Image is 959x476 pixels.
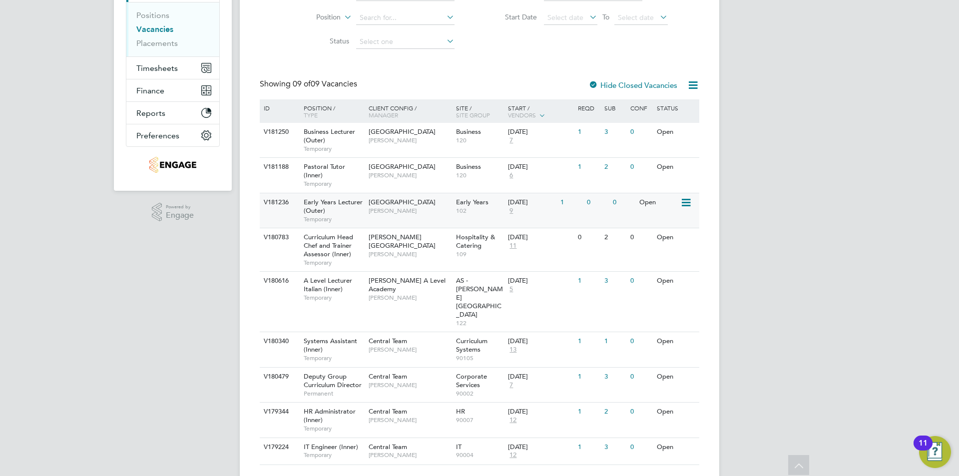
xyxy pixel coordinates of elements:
div: 0 [628,438,654,457]
span: Business [456,127,481,136]
button: Timesheets [126,57,219,79]
span: Site Group [456,111,490,119]
div: Open [637,193,680,212]
span: [PERSON_NAME] [369,451,451,459]
span: Select date [618,13,654,22]
span: [PERSON_NAME] [369,416,451,424]
span: Central Team [369,443,407,451]
label: Hide Closed Vacancies [588,80,677,90]
div: 3 [602,123,628,141]
span: Temporary [304,180,364,188]
span: 102 [456,207,503,215]
span: Curriculum Systems [456,337,487,354]
div: 0 [610,193,636,212]
div: 11 [919,443,928,456]
span: 5 [508,285,514,294]
span: 6 [508,171,514,180]
span: [PERSON_NAME] A Level Academy [369,276,446,293]
div: 1 [575,158,601,176]
div: [DATE] [508,198,555,207]
div: 2 [602,158,628,176]
span: Type [304,111,318,119]
div: 0 [628,368,654,386]
span: Select date [547,13,583,22]
span: 12 [508,416,518,425]
div: Jobs [126,2,219,56]
span: Manager [369,111,398,119]
div: Showing [260,79,359,89]
div: 1 [575,332,601,351]
div: 3 [602,272,628,290]
div: 3 [602,368,628,386]
div: V179344 [261,403,296,421]
span: Temporary [304,259,364,267]
span: Hospitality & Catering [456,233,495,250]
span: Finance [136,86,164,95]
a: Placements [136,38,178,48]
span: [PERSON_NAME] [369,207,451,215]
span: Central Team [369,337,407,345]
span: Temporary [304,215,364,223]
div: Sub [602,99,628,116]
span: [PERSON_NAME] [369,294,451,302]
div: V180479 [261,368,296,386]
div: V180340 [261,332,296,351]
span: Corporate Services [456,372,487,389]
span: Timesheets [136,63,178,73]
span: IT Engineer (Inner) [304,443,358,451]
span: Temporary [304,451,364,459]
div: 0 [628,123,654,141]
div: 0 [575,228,601,247]
div: 0 [628,332,654,351]
span: Early Years Lecturer (Outer) [304,198,363,215]
span: Temporary [304,354,364,362]
div: [DATE] [508,408,573,416]
span: 90007 [456,416,503,424]
div: 0 [628,272,654,290]
div: Open [654,158,698,176]
span: 09 Vacancies [293,79,357,89]
span: Temporary [304,145,364,153]
span: Preferences [136,131,179,140]
span: Vendors [508,111,536,119]
span: Early Years [456,198,488,206]
span: IT [456,443,462,451]
div: 1 [575,123,601,141]
div: 1 [602,332,628,351]
span: Business [456,162,481,171]
span: Central Team [369,407,407,416]
span: 12 [508,451,518,460]
a: Vacancies [136,24,173,34]
span: [PERSON_NAME] [369,136,451,144]
div: Open [654,228,698,247]
span: HR [456,407,465,416]
button: Preferences [126,124,219,146]
a: Go to home page [126,157,220,173]
div: [DATE] [508,128,573,136]
button: Reports [126,102,219,124]
div: Open [654,403,698,421]
span: 109 [456,250,503,258]
div: [DATE] [508,443,573,452]
div: V181236 [261,193,296,212]
div: 0 [628,403,654,421]
a: Positions [136,10,169,20]
span: [PERSON_NAME] [369,250,451,258]
span: HR Administrator (Inner) [304,407,356,424]
div: [DATE] [508,277,573,285]
div: Open [654,438,698,457]
span: 11 [508,242,518,250]
label: Position [283,12,341,22]
span: [PERSON_NAME] [369,171,451,179]
input: Search for... [356,11,455,25]
span: Systems Assistant (Inner) [304,337,357,354]
span: 122 [456,319,503,327]
div: Open [654,272,698,290]
div: V181250 [261,123,296,141]
span: AS - [PERSON_NAME][GEOGRAPHIC_DATA] [456,276,503,319]
span: [GEOGRAPHIC_DATA] [369,198,436,206]
div: [DATE] [508,233,573,242]
a: Powered byEngage [152,203,194,222]
span: Permanent [304,390,364,398]
span: [PERSON_NAME] [369,346,451,354]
